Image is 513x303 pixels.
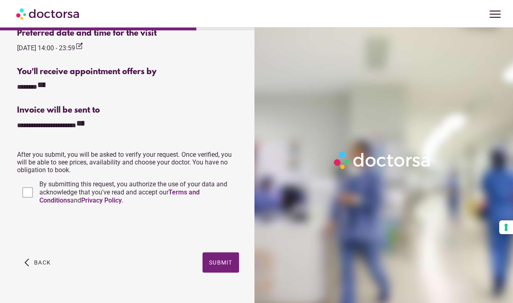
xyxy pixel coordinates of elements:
[331,149,434,171] img: Logo-Doctorsa-trans-White-partial-flat.png
[17,213,140,244] iframe: reCAPTCHA
[17,67,239,77] div: You'll receive appointment offers by
[16,4,80,23] img: Doctorsa.com
[17,106,239,115] div: Invoice will be sent to
[209,259,233,266] span: Submit
[17,42,83,53] div: [DATE] 14:00 - 23:59
[499,220,513,234] button: Your consent preferences for tracking technologies
[39,188,200,204] a: Terms and Conditions
[21,252,54,273] button: arrow_back_ios Back
[17,29,239,38] div: Preferred date and time for the visit
[34,259,51,266] span: Back
[17,151,239,174] p: After you submit, you will be asked to verify your request. Once verified, you will be able to se...
[487,6,503,22] span: menu
[75,42,83,50] i: edit_square
[203,252,239,273] button: Submit
[39,180,227,204] span: By submitting this request, you authorize the use of your data and acknowledge that you've read a...
[81,196,122,204] a: Privacy Policy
